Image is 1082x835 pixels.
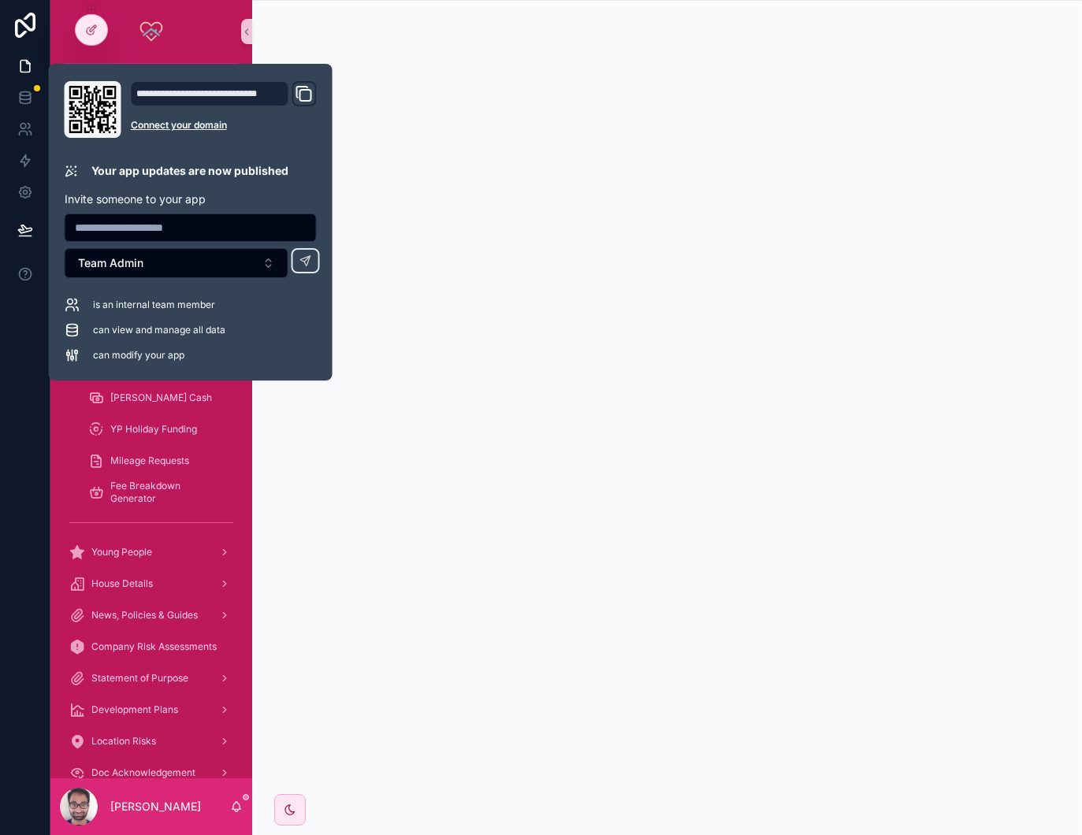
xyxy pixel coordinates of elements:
[60,664,243,692] a: Statement of Purpose
[91,577,153,590] span: House Details
[65,248,288,278] button: Select Button
[131,81,317,138] div: Domain and Custom Link
[60,633,243,661] a: Company Risk Assessments
[79,478,243,507] a: Fee Breakdown Generator
[91,672,188,685] span: Statement of Purpose
[93,349,184,362] span: can modify your app
[91,163,288,179] p: Your app updates are now published
[79,415,243,443] a: YP Holiday Funding
[110,480,227,505] span: Fee Breakdown Generator
[60,63,243,91] button: Jump to...K
[93,299,215,311] span: is an internal team member
[91,609,198,622] span: News, Policies & Guides
[139,19,164,44] img: App logo
[60,538,243,566] a: Young People
[91,735,156,748] span: Location Risks
[60,570,243,598] a: House Details
[131,119,317,132] a: Connect your domain
[110,455,189,467] span: Mileage Requests
[91,766,195,779] span: Doc Acknowledgement
[60,727,243,755] a: Location Risks
[110,423,197,436] span: YP Holiday Funding
[110,799,201,815] p: [PERSON_NAME]
[91,546,152,559] span: Young People
[93,324,225,336] span: can view and manage all data
[60,696,243,724] a: Development Plans
[60,601,243,629] a: News, Policies & Guides
[50,91,252,778] div: scrollable content
[91,703,178,716] span: Development Plans
[79,447,243,475] a: Mileage Requests
[79,384,243,412] a: [PERSON_NAME] Cash
[78,255,143,271] span: Team Admin
[110,392,212,404] span: [PERSON_NAME] Cash
[65,191,317,207] p: Invite someone to your app
[91,640,217,653] span: Company Risk Assessments
[60,759,243,787] a: Doc Acknowledgement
